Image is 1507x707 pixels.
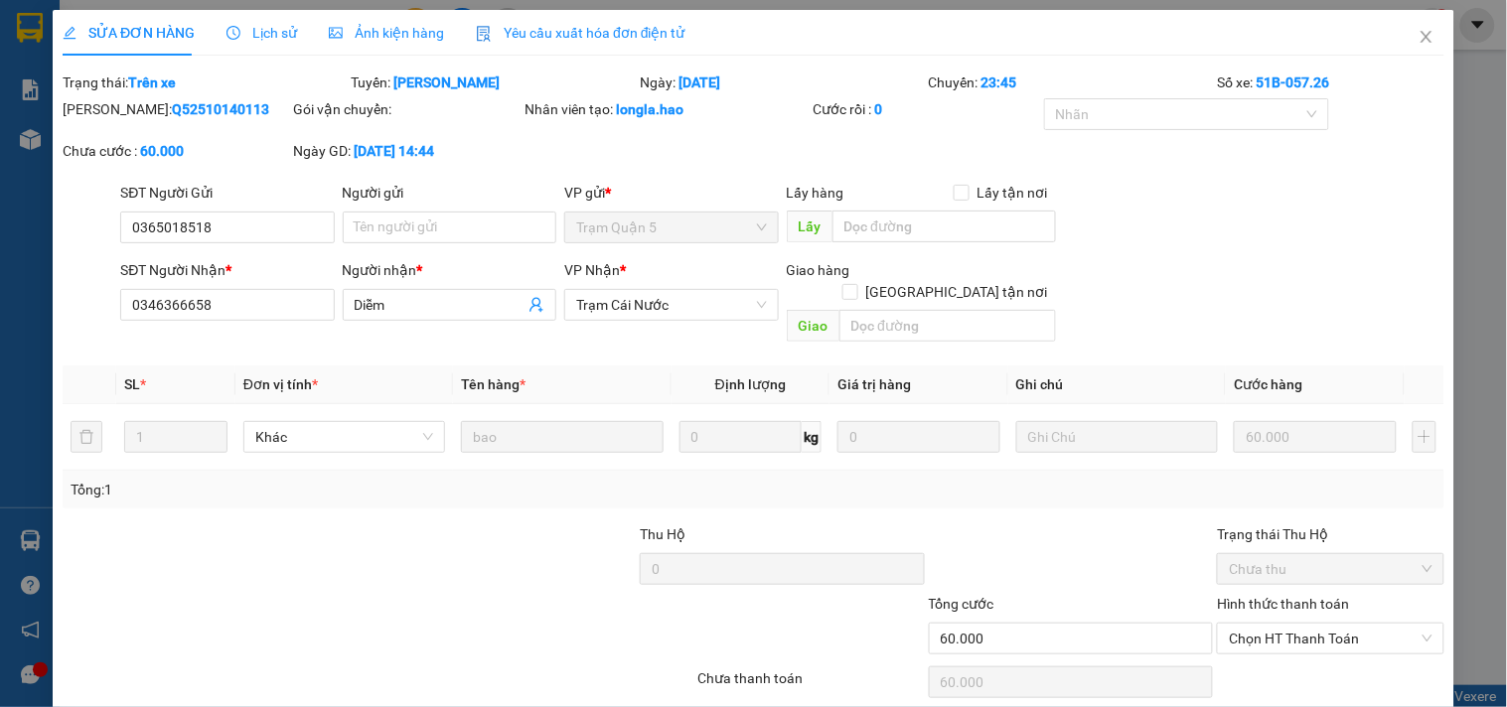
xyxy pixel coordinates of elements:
[640,526,685,542] span: Thu Hộ
[814,98,1040,120] div: Cước rồi :
[528,297,544,313] span: user-add
[343,259,556,281] div: Người nhận
[839,310,1056,342] input: Dọc đường
[1229,554,1432,584] span: Chưa thu
[120,182,334,204] div: SĐT Người Gửi
[970,182,1056,204] span: Lấy tận nơi
[461,376,526,392] span: Tên hàng
[858,281,1056,303] span: [GEOGRAPHIC_DATA] tận nơi
[564,182,778,204] div: VP gửi
[787,185,844,201] span: Lấy hàng
[63,98,289,120] div: [PERSON_NAME]:
[1256,74,1329,90] b: 51B-057.26
[63,25,195,41] span: SỬA ĐƠN HÀNG
[564,262,620,278] span: VP Nhận
[1234,376,1302,392] span: Cước hàng
[71,479,583,500] div: Tổng: 1
[875,101,883,117] b: 0
[63,140,289,162] div: Chưa cước :
[678,74,720,90] b: [DATE]
[1413,421,1436,453] button: plus
[355,143,435,159] b: [DATE] 14:44
[294,140,521,162] div: Ngày GD:
[329,26,343,40] span: picture
[172,101,269,117] b: Q52510140113
[929,596,994,612] span: Tổng cước
[787,310,839,342] span: Giao
[294,98,521,120] div: Gói vận chuyển:
[329,25,444,41] span: Ảnh kiện hàng
[350,71,639,93] div: Tuyến:
[927,71,1216,93] div: Chuyến:
[695,667,926,702] div: Chưa thanh toán
[1419,29,1434,45] span: close
[243,376,318,392] span: Đơn vị tính
[476,25,685,41] span: Yêu cầu xuất hóa đơn điện tử
[1016,421,1218,453] input: Ghi Chú
[1217,596,1349,612] label: Hình thức thanh toán
[71,421,102,453] button: delete
[981,74,1017,90] b: 23:45
[616,101,683,117] b: longla.hao
[1229,624,1432,653] span: Chọn HT Thanh Toán
[1008,365,1226,404] th: Ghi chú
[476,26,492,42] img: icon
[837,376,911,392] span: Giá trị hàng
[343,182,556,204] div: Người gửi
[1215,71,1445,93] div: Số xe:
[787,262,850,278] span: Giao hàng
[226,26,240,40] span: clock-circle
[832,211,1056,242] input: Dọc đường
[61,71,350,93] div: Trạng thái:
[140,143,184,159] b: 60.000
[255,422,433,452] span: Khác
[1234,421,1397,453] input: 0
[226,25,297,41] span: Lịch sử
[576,212,766,242] span: Trạm Quận 5
[837,421,1000,453] input: 0
[1399,10,1454,66] button: Close
[128,74,176,90] b: Trên xe
[715,376,786,392] span: Định lượng
[124,376,140,392] span: SL
[461,421,663,453] input: VD: Bàn, Ghế
[802,421,822,453] span: kg
[63,26,76,40] span: edit
[638,71,927,93] div: Ngày:
[1217,523,1443,545] div: Trạng thái Thu Hộ
[525,98,810,120] div: Nhân viên tạo:
[394,74,501,90] b: [PERSON_NAME]
[787,211,832,242] span: Lấy
[120,259,334,281] div: SĐT Người Nhận
[576,290,766,320] span: Trạm Cái Nước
